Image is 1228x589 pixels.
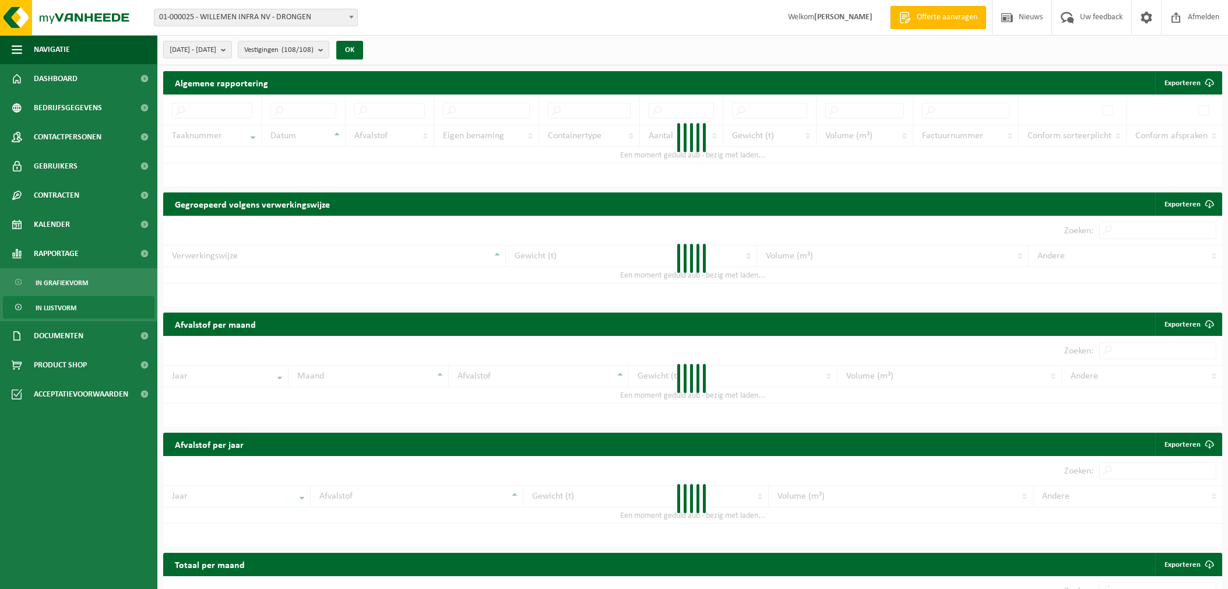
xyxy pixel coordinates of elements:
count: (108/108) [282,46,314,54]
button: Vestigingen(108/108) [238,41,329,58]
a: In lijstvorm [3,296,154,318]
strong: [PERSON_NAME] [814,13,872,22]
button: [DATE] - [DATE] [163,41,232,58]
span: Contactpersonen [34,122,101,152]
span: Gebruikers [34,152,78,181]
span: Offerte aanvragen [914,12,980,23]
span: 01-000025 - WILLEMEN INFRA NV - DRONGEN [154,9,358,26]
span: Bedrijfsgegevens [34,93,102,122]
h2: Afvalstof per maand [163,313,268,335]
span: Navigatie [34,35,70,64]
span: Vestigingen [244,41,314,59]
span: Documenten [34,321,83,350]
button: Exporteren [1155,71,1221,94]
a: In grafiekvorm [3,271,154,293]
span: 01-000025 - WILLEMEN INFRA NV - DRONGEN [154,9,357,26]
span: Contracten [34,181,79,210]
h2: Totaal per maand [163,553,256,576]
a: Exporteren [1155,433,1221,456]
h2: Afvalstof per jaar [163,433,255,455]
span: [DATE] - [DATE] [170,41,216,59]
a: Exporteren [1155,313,1221,336]
a: Exporteren [1155,553,1221,576]
span: Dashboard [34,64,78,93]
span: Product Shop [34,350,87,380]
a: Exporteren [1155,192,1221,216]
h2: Algemene rapportering [163,71,280,94]
span: In grafiekvorm [36,272,88,294]
button: OK [336,41,363,59]
span: Acceptatievoorwaarden [34,380,128,409]
span: Kalender [34,210,70,239]
span: In lijstvorm [36,297,76,319]
h2: Gegroepeerd volgens verwerkingswijze [163,192,342,215]
span: Rapportage [34,239,79,268]
a: Offerte aanvragen [890,6,986,29]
